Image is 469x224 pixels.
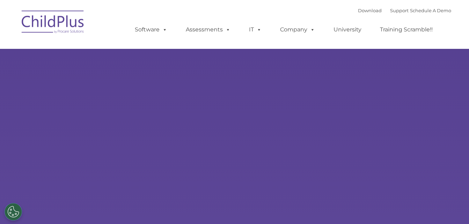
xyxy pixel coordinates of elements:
[358,8,451,13] font: |
[128,23,174,37] a: Software
[373,23,440,37] a: Training Scramble!!
[242,23,269,37] a: IT
[273,23,322,37] a: Company
[327,23,368,37] a: University
[179,23,237,37] a: Assessments
[5,203,22,221] button: Cookies Settings
[18,6,88,40] img: ChildPlus by Procare Solutions
[410,8,451,13] a: Schedule A Demo
[390,8,409,13] a: Support
[358,8,382,13] a: Download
